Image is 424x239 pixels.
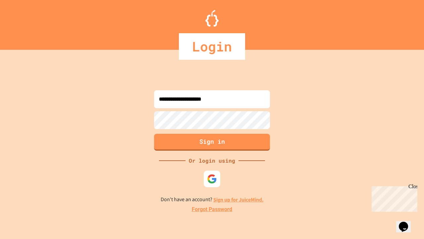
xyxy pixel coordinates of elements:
button: Sign in [154,134,270,151]
img: google-icon.svg [207,174,217,184]
a: Sign up for JuiceMind. [213,196,264,203]
p: Don't have an account? [161,196,264,204]
a: Forgot Password [192,205,232,213]
div: Or login using [185,157,238,165]
img: Logo.svg [205,10,219,27]
iframe: chat widget [396,212,417,232]
div: Login [179,33,245,60]
div: Chat with us now!Close [3,3,46,42]
iframe: chat widget [369,184,417,212]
